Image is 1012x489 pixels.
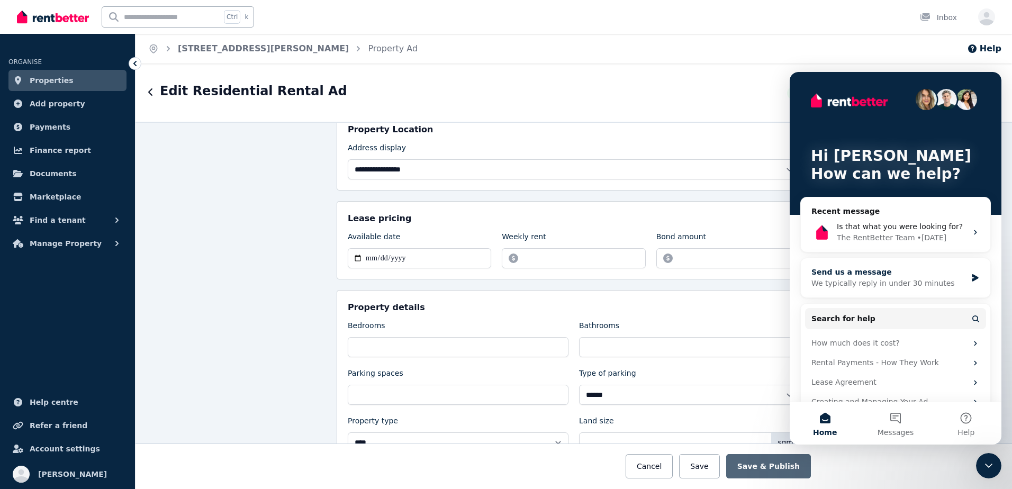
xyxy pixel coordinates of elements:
[30,74,74,87] span: Properties
[967,42,1001,55] button: Help
[920,12,957,23] div: Inbox
[8,415,126,436] a: Refer a friend
[579,368,636,383] label: Type of parking
[8,163,126,184] a: Documents
[8,438,126,459] a: Account settings
[30,237,102,250] span: Manage Property
[348,212,411,225] h5: Lease pricing
[8,186,126,207] a: Marketplace
[348,415,398,430] label: Property type
[348,123,433,136] h5: Property Location
[30,191,81,203] span: Marketplace
[30,396,78,409] span: Help centre
[368,43,418,53] a: Property Ad
[245,13,248,21] span: k
[8,392,126,413] a: Help centre
[656,231,706,246] label: Bond amount
[8,70,126,91] a: Properties
[976,453,1001,478] iframe: Intercom live chat
[579,320,619,335] label: Bathrooms
[348,320,385,335] label: Bedrooms
[348,368,403,383] label: Parking spaces
[679,454,719,478] button: Save
[30,214,86,227] span: Find a tenant
[30,121,70,133] span: Payments
[348,142,406,157] label: Address display
[30,144,91,157] span: Finance report
[30,167,77,180] span: Documents
[348,231,400,246] label: Available date
[8,140,126,161] a: Finance report
[178,43,349,53] a: [STREET_ADDRESS][PERSON_NAME]
[224,10,240,24] span: Ctrl
[8,58,42,66] span: ORGANISE
[8,116,126,138] a: Payments
[8,233,126,254] button: Manage Property
[8,210,126,231] button: Find a tenant
[30,442,100,455] span: Account settings
[30,419,87,432] span: Refer a friend
[160,83,347,99] h1: Edit Residential Rental Ad
[726,454,811,478] button: Save & Publish
[790,72,1001,445] iframe: Intercom live chat
[579,415,614,430] label: Land size
[348,301,425,314] h5: Property details
[30,97,85,110] span: Add property
[626,454,673,478] button: Cancel
[17,9,89,25] img: RentBetter
[502,231,546,246] label: Weekly rent
[8,93,126,114] a: Add property
[38,468,107,481] span: [PERSON_NAME]
[135,34,430,64] nav: Breadcrumb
